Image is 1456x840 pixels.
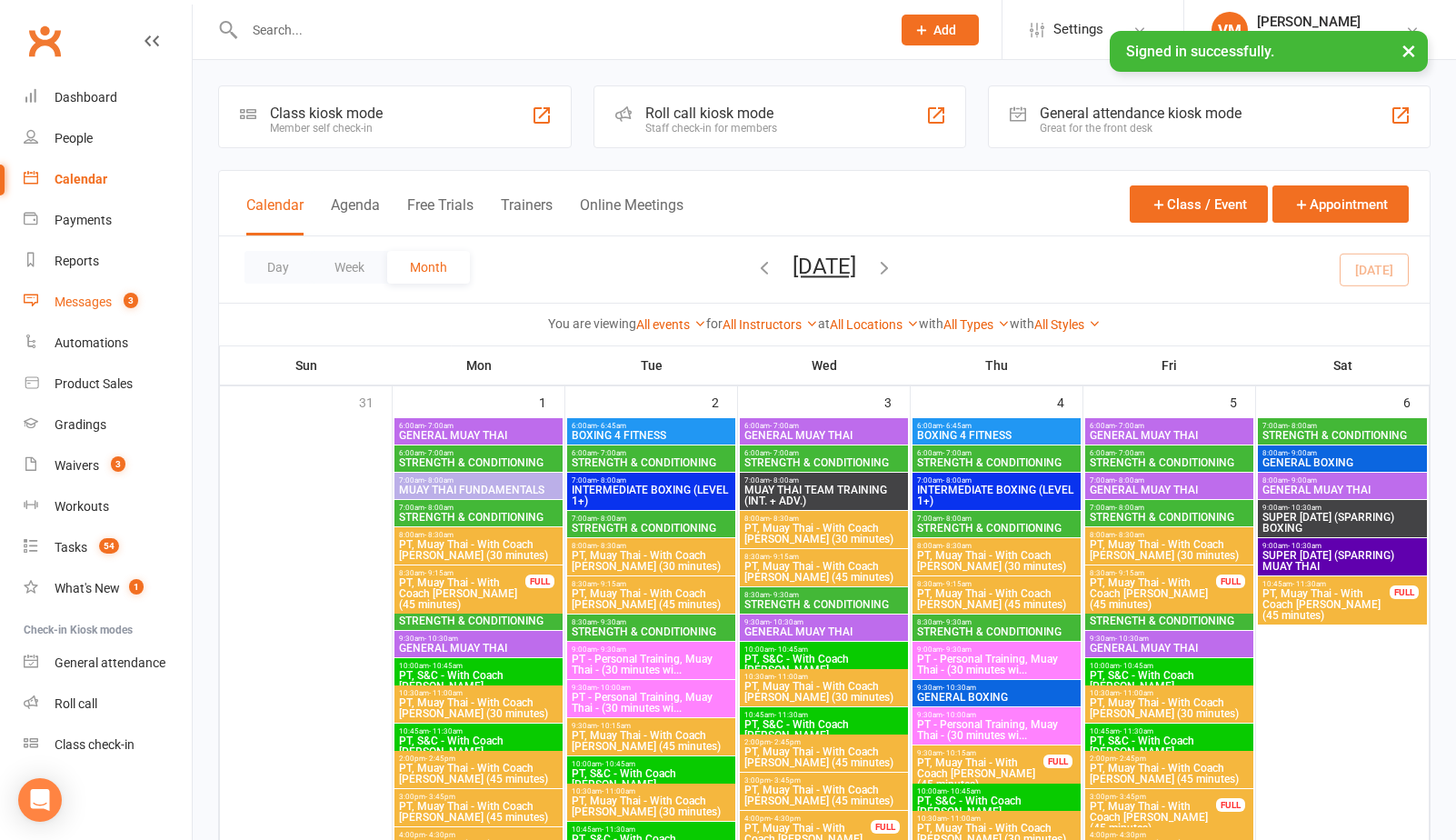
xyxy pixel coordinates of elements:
[571,730,732,752] span: PT, Muay Thai - With Coach [PERSON_NAME] (45 minutes)
[738,346,911,385] th: Wed
[1292,580,1326,588] span: - 11:30am
[743,561,904,583] span: PT, Muay Thai - With Coach [PERSON_NAME] (45 minutes)
[99,538,119,554] span: 54
[571,692,732,714] span: PT - Personal Training, Muay Thai - (30 minutes wi...
[398,735,559,757] span: PT, S&C - With Coach [PERSON_NAME]
[602,787,635,795] span: - 11:00am
[743,591,904,599] span: 8:30am
[597,722,631,730] span: - 10:15am
[1089,531,1250,539] span: 8:00am
[743,719,904,741] span: PT, S&C - With Coach [PERSON_NAME]
[712,386,737,416] div: 2
[424,422,454,430] span: - 7:00am
[55,172,107,186] div: Calendar
[398,531,559,539] span: 8:00am
[424,569,454,577] span: - 9:15am
[916,588,1077,610] span: PT, Muay Thai - With Coach [PERSON_NAME] (45 minutes)
[597,618,626,626] span: - 9:30am
[55,376,133,391] div: Product Sales
[884,386,910,416] div: 3
[398,615,559,626] span: STRENGTH & CONDITIONING
[1089,504,1250,512] span: 7:00am
[24,684,192,725] a: Roll call
[743,422,904,430] span: 6:00am
[645,105,777,122] div: Roll call kiosk mode
[18,778,62,822] div: Open Intercom Messenger
[1089,449,1250,457] span: 6:00am
[55,90,117,105] div: Dashboard
[571,457,732,468] span: STRENGTH & CONDITIONING
[1053,9,1103,50] span: Settings
[571,654,732,675] span: PT - Personal Training, Muay Thai - (30 minutes wi...
[22,18,67,64] a: Clubworx
[1089,569,1217,577] span: 8:30am
[580,196,683,235] button: Online Meetings
[571,684,732,692] span: 9:30am
[55,696,97,711] div: Roll call
[916,795,1077,817] span: PT, S&C - With Coach [PERSON_NAME]
[743,599,904,610] span: STRENGTH & CONDITIONING
[1262,512,1423,534] span: SUPER [DATE] (SPARRING) BOXING
[743,711,904,719] span: 10:45am
[424,635,458,643] span: - 10:30am
[571,760,732,768] span: 10:00am
[743,815,872,823] span: 4:00pm
[943,317,1010,332] a: All Types
[398,539,559,561] span: PT, Muay Thai - With Coach [PERSON_NAME] (30 minutes)
[743,485,904,506] span: MUAY THAI TEAM TRAINING (INT. + ADV.)
[55,213,112,227] div: Payments
[571,542,732,550] span: 8:00am
[571,645,732,654] span: 9:00am
[1288,476,1317,485] span: - 9:00am
[1089,457,1250,468] span: STRENGTH & CONDITIONING
[1115,531,1144,539] span: - 8:30am
[743,681,904,703] span: PT, Muay Thai - With Coach [PERSON_NAME] (30 minutes)
[1089,662,1250,670] span: 10:00am
[743,654,904,675] span: PT, S&C - With Coach [PERSON_NAME]
[55,540,87,555] div: Tasks
[270,105,383,122] div: Class kiosk mode
[1288,449,1317,457] span: - 9:00am
[770,591,799,599] span: - 9:30am
[1115,504,1144,512] span: - 8:00am
[1262,422,1423,430] span: 7:00am
[1216,798,1245,812] div: FULL
[398,422,559,430] span: 6:00am
[818,316,830,331] strong: at
[55,655,165,670] div: General attendance
[571,485,732,506] span: INTERMEDIATE BOXING (LEVEL 1+)
[398,697,559,719] span: PT, Muay Thai - With Coach [PERSON_NAME] (30 minutes)
[942,476,972,485] span: - 8:00am
[916,618,1077,626] span: 8:30am
[902,15,979,45] button: Add
[947,787,981,795] span: - 10:45am
[1089,801,1217,834] span: PT, Muay Thai - With Coach [PERSON_NAME] (45 minutes)
[24,159,192,200] a: Calendar
[770,618,803,626] span: - 10:30am
[244,251,312,284] button: Day
[1120,662,1153,670] span: - 10:45am
[429,727,463,735] span: - 11:30am
[743,553,904,561] span: 8:30am
[24,77,192,118] a: Dashboard
[1089,577,1217,610] span: PT, Muay Thai - With Coach [PERSON_NAME] (45 minutes)
[1089,755,1250,763] span: 2:00pm
[1089,615,1250,626] span: STRENGTH & CONDITIONING
[916,422,1077,430] span: 6:00am
[916,449,1077,457] span: 6:00am
[571,795,732,817] span: PT, Muay Thai - With Coach [PERSON_NAME] (30 minutes)
[1262,550,1423,572] span: SUPER [DATE] (SPARRING) MUAY THAI
[723,317,818,332] a: All Instructors
[239,17,878,43] input: Search...
[743,673,904,681] span: 10:30am
[597,515,626,523] span: - 8:00am
[571,550,732,572] span: PT, Muay Thai - With Coach [PERSON_NAME] (30 minutes)
[1057,386,1082,416] div: 4
[1216,575,1245,588] div: FULL
[124,293,138,308] span: 3
[743,449,904,457] span: 6:00am
[312,251,387,284] button: Week
[1262,588,1391,621] span: PT, Muay Thai - With Coach [PERSON_NAME] (45 minutes)
[1115,449,1144,457] span: - 7:00am
[571,768,732,790] span: PT, S&C - With Coach [PERSON_NAME]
